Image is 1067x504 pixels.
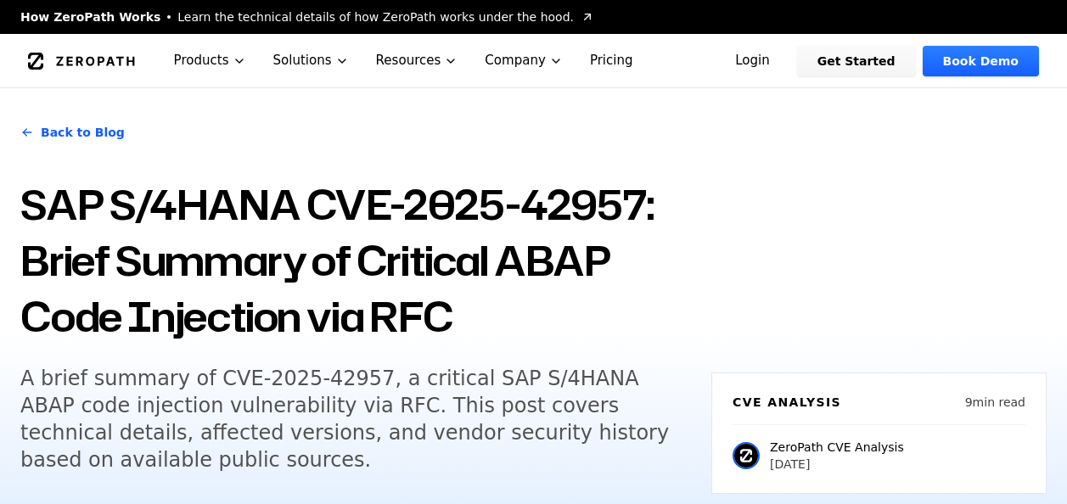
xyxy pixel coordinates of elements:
img: ZeroPath CVE Analysis [733,442,760,469]
a: Back to Blog [20,109,125,156]
button: Products [160,34,260,87]
span: Learn the technical details of how ZeroPath works under the hood. [177,8,574,25]
p: 9 min read [965,394,1025,411]
a: Book Demo [923,46,1039,76]
h6: CVE Analysis [733,394,841,411]
a: Get Started [797,46,916,76]
a: Pricing [576,34,647,87]
a: How ZeroPath WorksLearn the technical details of how ZeroPath works under the hood. [20,8,594,25]
button: Solutions [260,34,362,87]
span: How ZeroPath Works [20,8,160,25]
a: Login [715,46,790,76]
button: Resources [362,34,472,87]
h1: SAP S/4HANA CVE-2025-42957: Brief Summary of Critical ABAP Code Injection via RFC [20,176,691,344]
button: Company [471,34,576,87]
p: [DATE] [770,456,904,473]
p: ZeroPath CVE Analysis [770,439,904,456]
h5: A brief summary of CVE-2025-42957, a critical SAP S/4HANA ABAP code injection vulnerability via R... [20,365,672,473]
